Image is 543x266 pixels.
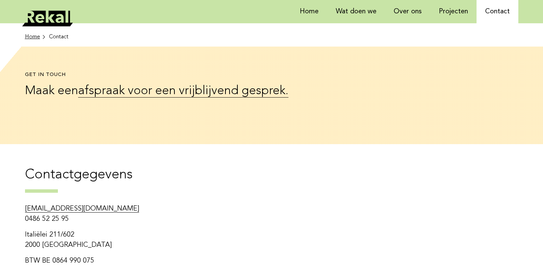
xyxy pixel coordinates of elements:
p: Maak een [25,82,305,100]
a: [EMAIL_ADDRESS][DOMAIN_NAME] [25,205,139,213]
a: Home [25,33,46,41]
h2: Contactgegevens [25,166,518,193]
a: afspraak voor een vrijblijvend gesprek. [78,85,288,98]
li: Contact [49,33,69,41]
h1: Get in touch [25,72,305,78]
p: BTW BE 0864 990 075 [25,256,314,266]
span: Home [25,33,40,41]
p: 0486 52 25 95 [25,204,314,224]
p: Italiëlei 211/602 2000 [GEOGRAPHIC_DATA] [25,230,314,250]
